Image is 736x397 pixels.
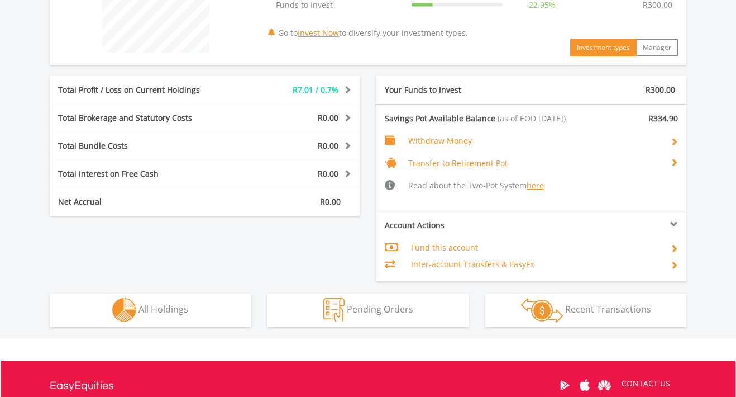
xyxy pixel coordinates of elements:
span: R0.00 [320,196,341,207]
div: R334.90 [609,113,686,124]
span: R300.00 [646,84,675,95]
div: Total Bundle Costs [50,140,231,152]
a: Invest Now [298,27,339,38]
img: transactions-zar-wht.png [521,298,563,323]
img: pending_instructions-wht.png [323,298,345,322]
span: Recent Transactions [565,303,651,315]
img: holdings-wht.png [112,298,136,322]
div: Total Profit / Loss on Current Holdings [50,84,231,96]
span: Transfer to Retirement Pot [408,158,508,168]
span: R0.00 [318,168,338,179]
div: Account Actions [376,220,532,231]
span: Pending Orders [347,303,413,315]
div: Total Brokerage and Statutory Costs [50,112,231,124]
div: Total Interest on Free Cash [50,168,231,179]
span: All Holdings [138,303,188,315]
span: Read about the Two-Pot System [408,180,544,191]
span: R7.01 / 0.7% [293,84,338,95]
div: Net Accrual [50,196,231,207]
button: Recent Transactions [485,294,686,327]
td: Fund this account [411,239,662,256]
a: here [527,180,544,191]
button: Manager [636,39,678,56]
span: R0.00 [318,140,338,151]
button: All Holdings [50,294,251,327]
button: Investment types [570,39,637,56]
button: Pending Orders [267,294,469,327]
span: Withdraw Money [408,135,472,146]
div: Your Funds to Invest [376,84,532,96]
td: Inter-account Transfers & EasyFx [411,256,662,273]
span: Savings Pot Available Balance [385,113,495,124]
span: (as of EOD [DATE]) [498,113,566,124]
span: R0.00 [318,112,338,123]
